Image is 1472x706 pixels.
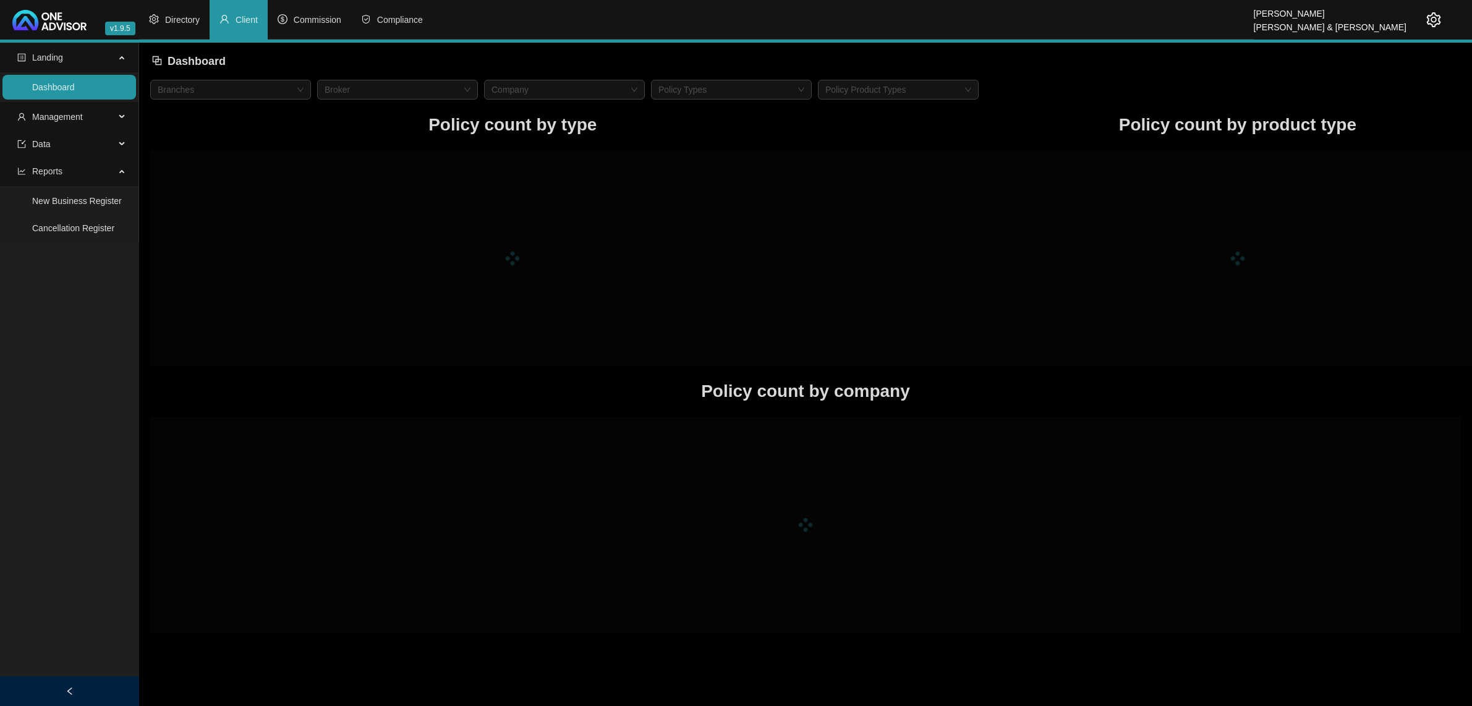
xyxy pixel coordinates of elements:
a: Cancellation Register [32,223,114,233]
span: import [17,140,26,148]
span: setting [1426,12,1441,27]
span: Client [236,15,258,25]
span: Directory [165,15,200,25]
span: block [151,55,163,66]
img: 2df55531c6924b55f21c4cf5d4484680-logo-light.svg [12,10,87,30]
span: line-chart [17,167,26,176]
span: Reports [32,166,62,176]
a: Dashboard [32,82,75,92]
span: profile [17,53,26,62]
div: [PERSON_NAME] & [PERSON_NAME] [1254,17,1406,30]
span: Commission [294,15,341,25]
span: left [66,687,74,695]
span: v1.9.5 [105,22,135,35]
span: setting [149,14,159,24]
span: safety [361,14,371,24]
div: [PERSON_NAME] [1254,3,1406,17]
span: user [17,113,26,121]
span: dollar [278,14,287,24]
span: Data [32,139,51,149]
span: Management [32,112,83,122]
span: Landing [32,53,63,62]
h1: Policy count by type [150,111,875,138]
h1: Policy count by company [150,378,1461,405]
span: Compliance [377,15,423,25]
a: New Business Register [32,196,122,206]
span: Dashboard [168,55,226,67]
span: user [219,14,229,24]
